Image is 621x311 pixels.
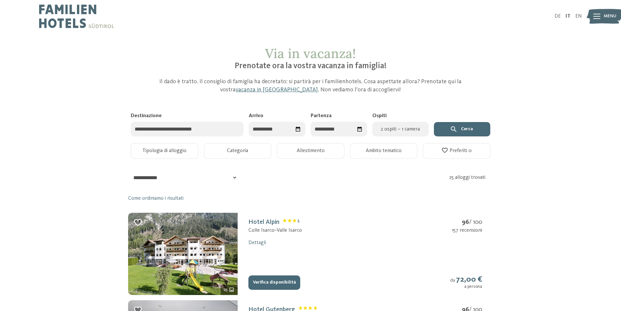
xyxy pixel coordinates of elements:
[354,124,365,134] div: Seleziona data
[229,287,234,292] svg: 25 ulteriori immagini
[248,227,302,234] div: Colle Isarco – Valle Isarco
[452,218,482,227] div: / 100
[128,195,184,202] a: Come ordiniamo i risultati
[456,275,482,284] strong: 72,00 €
[434,122,490,136] button: Cerca
[604,13,616,20] span: Menu
[133,218,143,227] div: Aggiungi ai preferiti
[248,275,300,290] button: Verifica disponibilità
[566,14,570,19] a: IT
[248,240,266,245] a: Dettagli
[449,174,493,181] div: 25 alloggi trovati
[221,285,238,295] div: 25 ulteriori immagini
[372,113,387,118] span: Ospiti
[350,143,418,159] button: Ambito tematico
[128,213,238,295] img: Hotel Alpin
[249,113,263,118] span: Arrivo
[423,143,491,159] button: Preferiti 0
[277,143,345,159] button: Allestimento
[452,227,482,234] div: 157 recensioni
[236,87,318,93] a: vacanza in [GEOGRAPHIC_DATA]
[204,143,272,159] button: Categoria
[450,275,482,290] div: da
[235,62,387,70] span: Prenotate ora la vostra vacanza in famiglia!
[156,78,466,94] p: Il dado è tratto. Il consiglio di famiglia ha decretato: si partirà per i Familienhotels. Cosa as...
[554,14,561,19] a: DE
[575,14,582,19] a: EN
[297,219,300,224] span: S
[293,124,303,134] div: Seleziona data
[311,113,332,118] span: Partenza
[376,125,425,133] span: 2 ospiti – 1 camera
[131,143,199,159] button: Tipologia di alloggio
[372,122,429,136] button: 2 ospiti – 1 camera2 ospiti – 1 camera
[462,219,469,225] strong: 96
[283,218,300,226] span: Classificazione: 3 stelle S
[224,287,228,293] span: 25
[131,113,162,118] span: Destinazione
[265,45,356,62] span: Via in vacanza!
[248,219,300,225] a: Hotel AlpinClassificazione: 3 stelle S
[450,284,482,289] div: a persona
